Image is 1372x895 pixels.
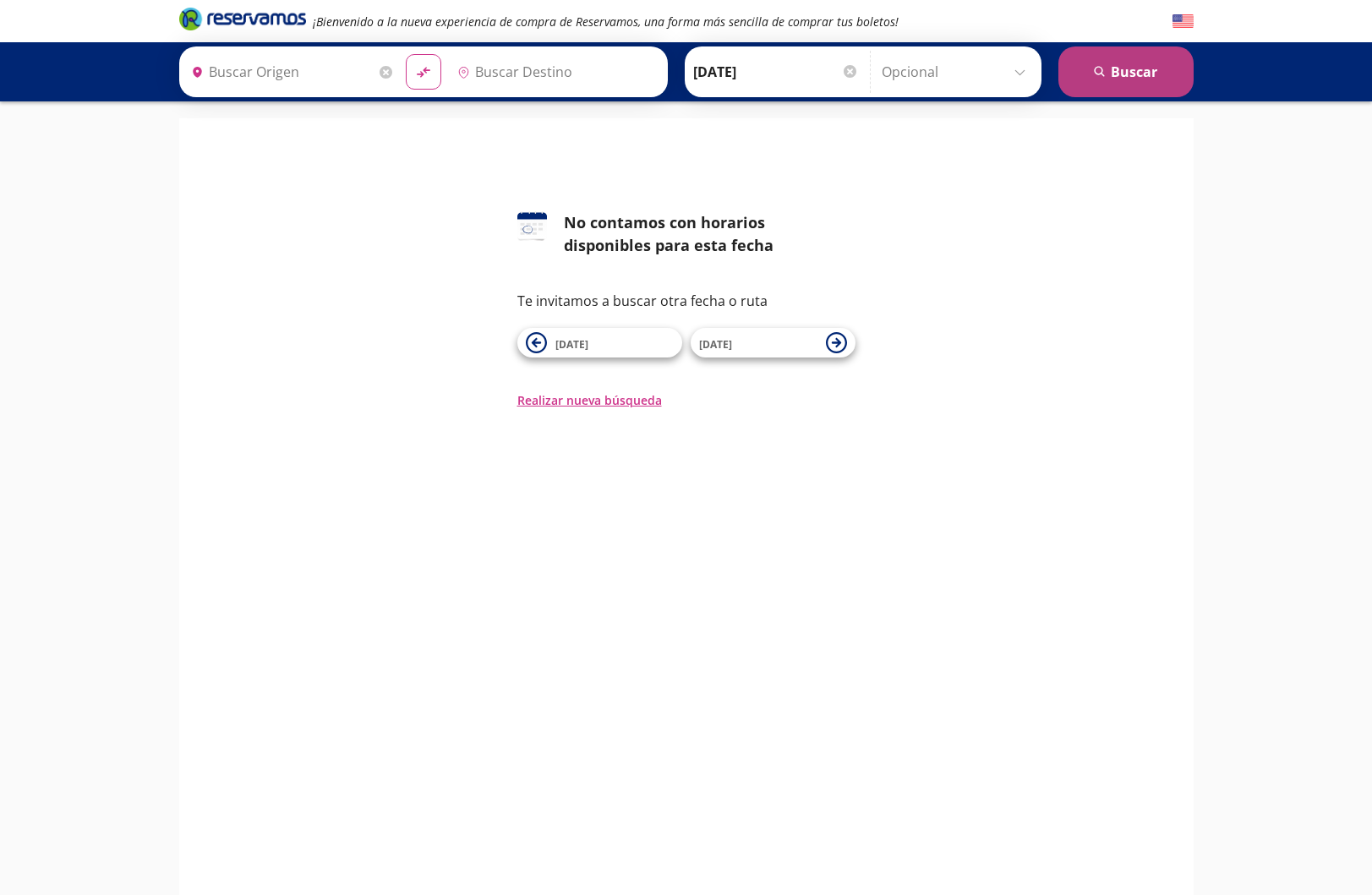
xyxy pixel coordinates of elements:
button: English [1172,11,1194,32]
button: Buscar [1058,46,1194,97]
input: Buscar Origen [184,51,375,93]
a: Brand Logo [179,6,306,36]
button: Realizar nueva búsqueda [517,391,662,409]
em: ¡Bienvenido a la nueva experiencia de compra de Reservamos, una forma más sencilla de comprar tus... [313,14,899,30]
i: Brand Logo [179,6,306,31]
input: Buscar Destino [451,51,659,93]
input: Elegir Fecha [693,51,859,93]
span: [DATE] [555,337,588,352]
input: Opcional [882,51,1033,93]
p: Te invitamos a buscar otra fecha o ruta [517,291,855,311]
button: [DATE] [691,328,855,357]
button: [DATE] [517,328,682,357]
span: [DATE] [699,337,732,352]
div: No contamos con horarios disponibles para esta fecha [564,211,855,257]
